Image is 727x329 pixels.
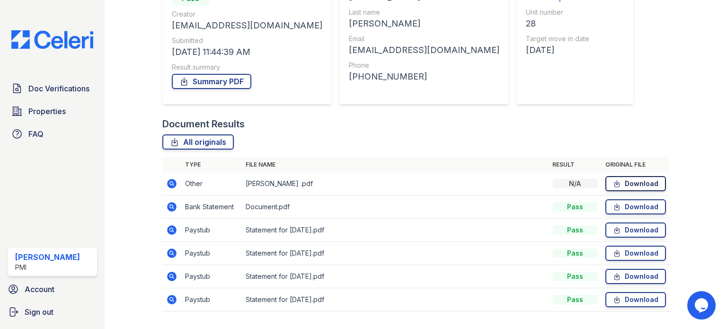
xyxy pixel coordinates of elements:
div: Unit number [526,8,624,17]
a: Download [605,269,666,284]
div: [EMAIL_ADDRESS][DOMAIN_NAME] [349,44,499,57]
a: FAQ [8,124,97,143]
a: Download [605,222,666,238]
div: [EMAIL_ADDRESS][DOMAIN_NAME] [172,19,322,32]
span: FAQ [28,128,44,140]
td: Document.pdf [242,196,549,219]
th: Type [181,157,242,172]
a: Account [4,280,101,299]
span: Properties [28,106,66,117]
a: Download [605,199,666,214]
a: Doc Verifications [8,79,97,98]
div: [DATE] 11:44:39 AM [172,45,322,59]
div: Pass [552,225,598,235]
td: Bank Statement [181,196,242,219]
div: [PHONE_NUMBER] [349,70,499,83]
th: Original file [602,157,670,172]
div: Last name [349,8,499,17]
td: [PERSON_NAME] .pdf [242,172,549,196]
div: Pass [552,249,598,258]
a: Summary PDF [172,74,251,89]
div: Phone [349,61,499,70]
td: Statement for [DATE].pdf [242,242,549,265]
a: Download [605,246,666,261]
div: 28 [526,17,624,30]
div: Document Results [162,117,245,131]
div: Target move in date [526,34,624,44]
div: Submitted [172,36,322,45]
div: Creator [172,9,322,19]
td: Paystub [181,288,242,311]
div: Email [349,34,499,44]
a: Sign out [4,302,101,321]
div: [PERSON_NAME] [349,17,499,30]
td: Statement for [DATE].pdf [242,265,549,288]
div: Pass [552,295,598,304]
td: Statement for [DATE].pdf [242,288,549,311]
span: Account [25,284,54,295]
div: Result summary [172,62,322,72]
td: Paystub [181,242,242,265]
div: N/A [552,179,598,188]
div: [DATE] [526,44,624,57]
img: CE_Logo_Blue-a8612792a0a2168367f1c8372b55b34899dd931a85d93a1a3d3e32e68fde9ad4.png [4,30,101,49]
th: Result [549,157,602,172]
a: Download [605,176,666,191]
div: Pass [552,202,598,212]
iframe: chat widget [687,291,718,320]
td: Paystub [181,219,242,242]
div: Pass [552,272,598,281]
div: PMI [15,263,80,272]
span: Doc Verifications [28,83,89,94]
a: Download [605,292,666,307]
td: Paystub [181,265,242,288]
div: [PERSON_NAME] [15,251,80,263]
span: Sign out [25,306,53,318]
a: Properties [8,102,97,121]
a: All originals [162,134,234,150]
td: Other [181,172,242,196]
td: Statement for [DATE].pdf [242,219,549,242]
th: File name [242,157,549,172]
